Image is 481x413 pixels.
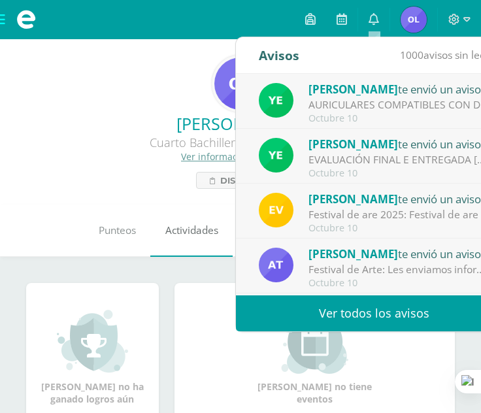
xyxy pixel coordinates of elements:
[259,248,293,282] img: e0d417c472ee790ef5578283e3430836.png
[249,308,380,405] div: [PERSON_NAME] no tiene eventos
[196,172,286,189] a: Disciplina
[259,37,299,73] div: Avisos
[308,82,398,97] span: [PERSON_NAME]
[401,7,427,33] img: 84fa0da4095672effa7ecd07c72dbd37.png
[308,191,398,206] span: [PERSON_NAME]
[279,308,350,374] img: event_small.png
[10,135,403,150] div: Cuarto Bachillerato C
[150,205,233,257] a: Actividades
[165,223,218,237] span: Actividades
[259,83,293,118] img: fd93c6619258ae32e8e829e8701697bb.png
[57,308,128,374] img: achievement_small.png
[400,48,423,62] span: 1000
[84,205,150,257] a: Punteos
[220,173,272,188] span: Disciplina
[39,308,146,405] div: [PERSON_NAME] no ha ganado logros aún
[308,137,398,152] span: [PERSON_NAME]
[308,246,398,261] span: [PERSON_NAME]
[181,150,300,163] a: Ver información personal...
[214,58,267,110] img: ffbf3829d8db161742b56d48e7c545b7.png
[233,205,314,257] a: Trayectoria
[10,112,471,135] a: [PERSON_NAME]
[259,193,293,227] img: 383db5ddd486cfc25017fad405f5d727.png
[99,223,136,237] span: Punteos
[259,138,293,173] img: fd93c6619258ae32e8e829e8701697bb.png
